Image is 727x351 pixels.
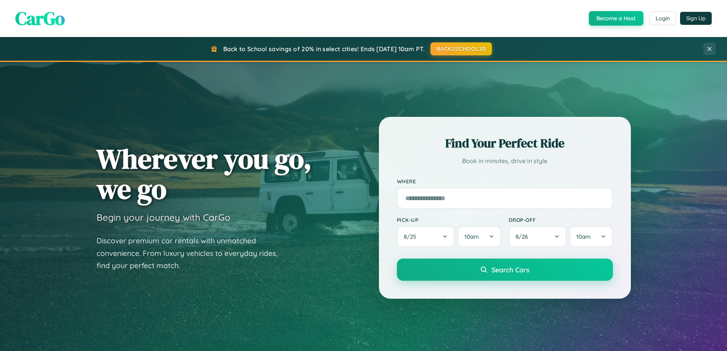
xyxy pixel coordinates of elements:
button: 10am [458,226,501,247]
label: Where [397,178,613,184]
label: Pick-up [397,217,501,223]
span: 10am [464,233,479,240]
p: Discover premium car rentals with unmatched convenience. From luxury vehicles to everyday rides, ... [97,235,287,272]
span: 8 / 25 [404,233,420,240]
button: Search Cars [397,259,613,281]
h1: Wherever you go, we go [97,144,312,204]
label: Drop-off [509,217,613,223]
span: Search Cars [492,265,529,274]
button: 8/25 [397,226,455,247]
span: 8 / 26 [516,233,532,240]
span: CarGo [15,6,65,31]
p: Book in minutes, drive in style [397,155,613,167]
button: 10am [569,226,613,247]
span: Back to School savings of 20% in select cities! Ends [DATE] 10am PT. [223,45,425,53]
span: 10am [576,233,591,240]
button: Login [649,11,676,25]
button: Become a Host [589,11,643,26]
button: Sign Up [680,12,712,25]
button: 8/26 [509,226,567,247]
h3: Begin your journey with CarGo [97,212,231,223]
h2: Find Your Perfect Ride [397,135,613,152]
button: BACK2SCHOOL20 [430,42,492,55]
